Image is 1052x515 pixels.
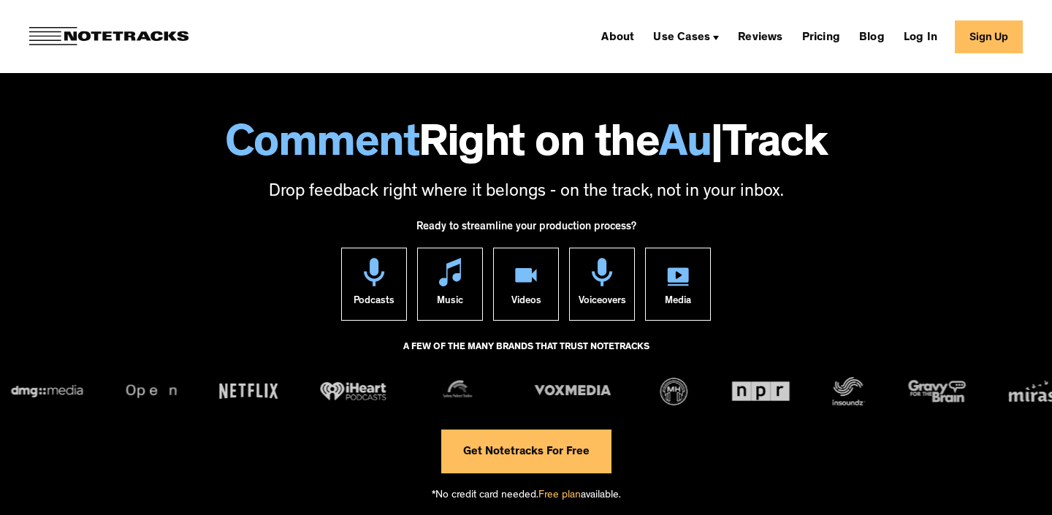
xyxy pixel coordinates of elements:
[579,286,626,320] div: Voiceovers
[647,25,725,48] div: Use Cases
[341,248,407,321] a: Podcasts
[15,124,1037,169] h1: Right on the Track
[354,286,394,320] div: Podcasts
[225,124,419,169] span: Comment
[796,25,846,48] a: Pricing
[493,248,559,321] a: Videos
[403,335,649,375] div: A FEW OF THE MANY BRANDS THAT TRUST NOTETRACKS
[898,25,943,48] a: Log In
[645,248,711,321] a: Media
[595,25,640,48] a: About
[416,213,636,248] div: Ready to streamline your production process?
[538,490,581,501] span: Free plan
[511,286,541,320] div: Videos
[653,32,710,44] div: Use Cases
[417,248,483,321] a: Music
[437,286,463,320] div: Music
[659,124,711,169] span: Au
[441,430,611,473] a: Get Notetracks For Free
[853,25,891,48] a: Blog
[432,473,621,515] div: *No credit card needed. available.
[711,124,723,169] span: |
[955,20,1023,53] a: Sign Up
[665,286,691,320] div: Media
[569,248,635,321] a: Voiceovers
[732,25,788,48] a: Reviews
[15,180,1037,205] p: Drop feedback right where it belongs - on the track, not in your inbox.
